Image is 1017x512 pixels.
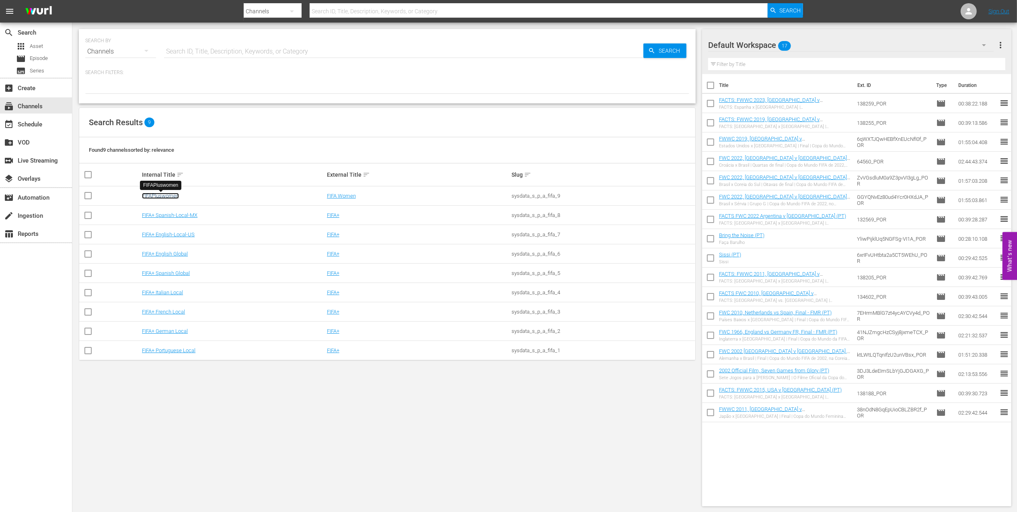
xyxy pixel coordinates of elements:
span: Ingestion [4,211,14,221]
span: reorder [999,311,1009,320]
a: FIFA+ [327,309,339,315]
span: Episode [936,292,946,301]
span: menu [5,6,14,16]
span: Episode [936,388,946,398]
span: Found 9 channels sorted by: relevance [89,147,174,153]
span: Channels [4,101,14,111]
a: FACTS FWC 2010, [GEOGRAPHIC_DATA] v [GEOGRAPHIC_DATA] (PT) [719,290,817,302]
a: FACTS: FWWC 2015, USA v [GEOGRAPHIC_DATA] (PT) [719,387,842,393]
td: 01:55:03.861 [955,190,999,210]
td: ZvVGsdluM0a9Z3pvVI3gLg_POR [854,171,933,190]
td: 00:39:43.005 [955,287,999,306]
a: FACTS: FWWC 2019, [GEOGRAPHIC_DATA] v [GEOGRAPHIC_DATA] (PT) [719,116,823,128]
span: Episode [936,137,946,147]
a: FWWC 2011, [GEOGRAPHIC_DATA] v [GEOGRAPHIC_DATA], Final - FMR (PT) [719,406,806,418]
div: Faça Barulho [719,240,764,245]
a: Bring the Noise (PT) [719,232,764,238]
th: Duration [953,74,1002,97]
a: FIFA+ [327,328,339,334]
a: FIFA+ Italian Local [142,289,183,295]
span: reorder [999,349,1009,359]
div: Sissi [719,259,741,264]
div: FACTS: [GEOGRAPHIC_DATA] x [GEOGRAPHIC_DATA] | [GEOGRAPHIC_DATA] 2011 [719,279,851,284]
p: Search Filters: [85,69,689,76]
div: Japão x [GEOGRAPHIC_DATA] | Final | Copa do Mundo Feminina FIFA 2011, no [GEOGRAPHIC_DATA] | Jogo... [719,414,851,419]
a: FWC 2022, [GEOGRAPHIC_DATA] v [GEOGRAPHIC_DATA], Group Stage - FMR (PT) [719,194,850,206]
span: Episode [936,118,946,128]
div: sysdata_s_p_a_fifa_4 [512,289,694,295]
a: FIFA+ English Global [142,251,188,257]
td: 3DJ3LdeEImSLbYjGJDGAXG_POR [854,364,933,384]
td: 00:39:42.769 [955,268,999,287]
span: reorder [999,98,1009,108]
td: 00:39:28.287 [955,210,999,229]
a: FACTS: FWWC 2023, [GEOGRAPHIC_DATA] v [GEOGRAPHIC_DATA] (PT) [719,97,823,109]
span: Episode [30,54,48,62]
a: FIFA+ [327,270,339,276]
div: FACTS: [GEOGRAPHIC_DATA] vs. [GEOGRAPHIC_DATA] | [GEOGRAPHIC_DATA] 2010 [719,298,851,303]
td: ktLWtLQTqnIfzU2unVBsx_POR [854,345,933,364]
div: Sete Jogos para a [PERSON_NAME] | O Filme Oficial da Copa do Mundo FIFA 2002™ [719,375,851,380]
span: reorder [999,291,1009,301]
div: sysdata_s_p_a_fifa_3 [512,309,694,315]
td: 6qWXTJQwHEBfXnEUcNfI0f_POR [854,132,933,152]
button: more_vert [996,35,1005,55]
td: 64560_POR [854,152,933,171]
span: sort [177,171,184,178]
a: FIFA+ [327,231,339,237]
span: reorder [999,214,1009,224]
a: FWC 1966, England vs Germany FR, Final - FMR (PT) [719,329,837,335]
span: Episode [936,369,946,379]
span: Episode [936,234,946,244]
div: sysdata_s_p_a_fifa_6 [512,251,694,257]
a: FIFA+ [327,347,339,353]
span: reorder [999,330,1009,340]
a: 2002 Official Film, Seven Games from Glory (PT) [719,367,829,374]
span: Overlays [4,174,14,184]
div: Países Baixos x [GEOGRAPHIC_DATA] | Final | Copa do Mundo FIFA [GEOGRAPHIC_DATA] 2010 | [PERSON_N... [719,317,851,322]
div: Croácia x Brasil | Quartas de final | Copa do Mundo FIFA de 2022, no [GEOGRAPHIC_DATA] | Jogo com... [719,163,851,168]
div: FIFAPluswomen [143,182,178,189]
span: sort [524,171,531,178]
span: Search [779,3,801,18]
span: Automation [4,193,14,202]
span: Series [30,67,44,75]
td: 7EHrmMBlG7zt4ycAYCVy4d_POR [854,306,933,326]
span: reorder [999,233,1009,243]
div: sysdata_s_p_a_fifa_9 [512,193,694,199]
div: Alemanha x Brasil | Final | Copa do Mundo FIFA de 2002, na Coreia e no [GEOGRAPHIC_DATA] | Jogo C... [719,356,851,361]
td: 00:38:22.188 [955,94,999,113]
a: FIFAPluswomen [142,193,179,199]
td: 138205_POR [854,268,933,287]
a: FIFA+ French Local [142,309,185,315]
td: 02:44:43.374 [955,152,999,171]
div: Brasil x Sérvia | Grupo G | Copa do Mundo FIFA de 2022, no [GEOGRAPHIC_DATA] | Jogo completo [719,201,851,206]
a: FIFA+ Portuguese Local [142,347,195,353]
a: FIFA+ Spanish Global [142,270,190,276]
span: Search [655,43,686,58]
div: Slug [512,170,694,180]
td: 6xrIFvUHtbta2a5CT5WEhU_POR [854,248,933,268]
div: FACTS: [GEOGRAPHIC_DATA] x [GEOGRAPHIC_DATA] | [GEOGRAPHIC_DATA] 2015 [719,394,851,400]
span: reorder [999,388,1009,398]
div: Brasil x Coreia do Sul | Oitavas de final | Copa do Mundo FIFA de 2022, no [GEOGRAPHIC_DATA] | Jo... [719,182,851,187]
a: FIFA+ Spanish-Local-MX [142,212,197,218]
span: Episode [936,273,946,282]
button: Search [643,43,686,58]
span: Asset [16,41,26,51]
span: Episode [936,330,946,340]
span: reorder [999,253,1009,262]
span: reorder [999,369,1009,378]
span: reorder [999,156,1009,166]
td: 01:57:03.208 [955,171,999,190]
span: Episode [936,311,946,321]
td: YliwPijklUq5NGFSg-VI1A_POR [854,229,933,248]
span: Search Results [89,118,143,127]
div: Internal Title [142,170,325,180]
span: Live Streaming [4,156,14,165]
td: GGYQNvEz80ud4Ycr0HXdJA_POR [854,190,933,210]
span: Episode [936,408,946,417]
td: 00:29:42.525 [955,248,999,268]
div: sysdata_s_p_a_fifa_7 [512,231,694,237]
a: FIFA+ [327,289,339,295]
